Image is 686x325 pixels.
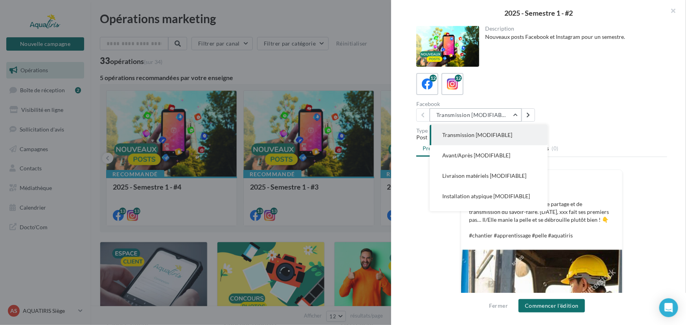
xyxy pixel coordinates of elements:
[486,33,661,41] div: Nouveaux posts Facebook et Instagram pour un semestre.
[469,200,614,239] p: Aquatiris xxx, c’est des valeurs de partage et de transmission du savoir-faire. [DATE], xxx fait ...
[552,145,559,152] span: (0)
[404,9,673,16] div: 2025 - Semestre 1 - #2
[442,172,526,179] span: Livraison matériels [MODIFIABLE]
[455,75,462,82] div: 12
[430,166,548,186] button: Livraison matériels [MODIFIABLE]
[442,152,510,159] span: Avant/Après [MODIFIABLE]
[416,133,667,141] div: Post
[519,299,585,312] button: Commencer l'édition
[416,128,667,133] div: Type
[486,26,661,31] div: Description
[430,75,437,82] div: 12
[486,301,511,310] button: Fermer
[416,101,539,107] div: Facebook
[659,298,678,317] div: Open Intercom Messenger
[442,131,512,138] span: Transmission [MODIFIABLE]
[430,145,548,166] button: Avant/Après [MODIFIABLE]
[430,125,548,145] button: Transmission [MODIFIABLE]
[430,186,548,206] button: Installation atypique [MODIFIABLE]
[442,193,530,199] span: Installation atypique [MODIFIABLE]
[430,108,522,122] button: Transmission [MODIFIABLE]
